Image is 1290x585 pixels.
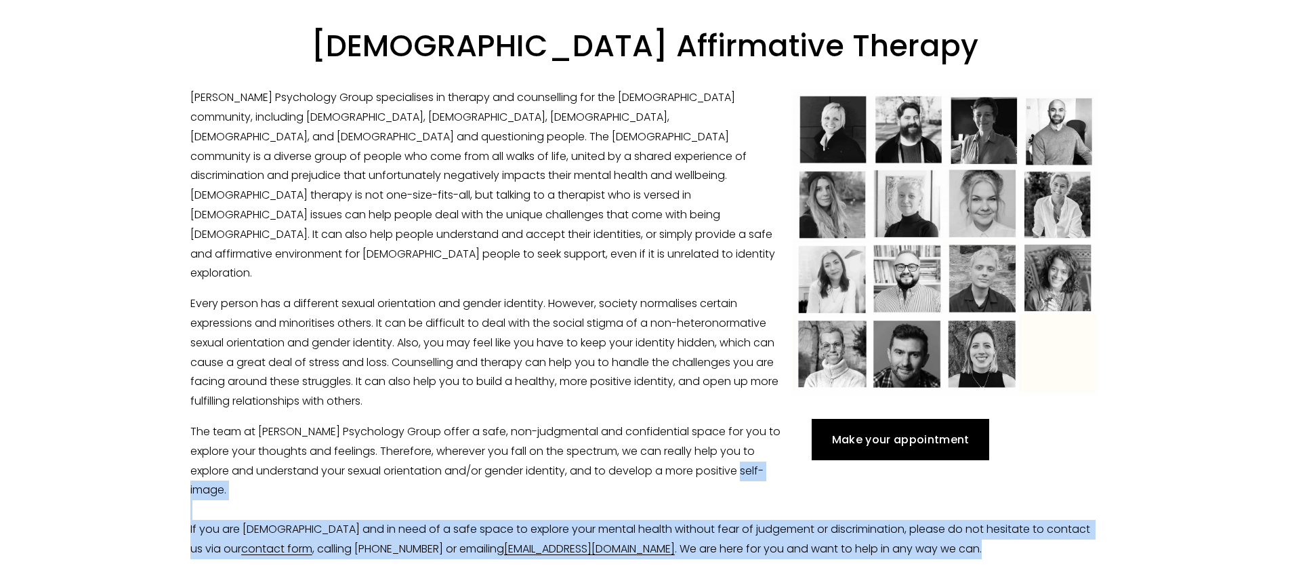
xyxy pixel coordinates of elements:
h1: [DEMOGRAPHIC_DATA] Affirmative Therapy [190,28,1100,65]
p: The team at [PERSON_NAME] Psychology Group offer a safe, non-judgmental and confidential space fo... [190,422,1100,559]
p: Every person has a different sexual orientation and gender identity. However, society normalises ... [190,294,1100,411]
p: [PERSON_NAME] Psychology Group specialises in therapy and counselling for the [DEMOGRAPHIC_DATA] ... [190,88,1100,283]
a: [EMAIL_ADDRESS][DOMAIN_NAME] [504,541,675,557]
a: Make your appointment [812,419,989,460]
a: contact form [241,541,312,557]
